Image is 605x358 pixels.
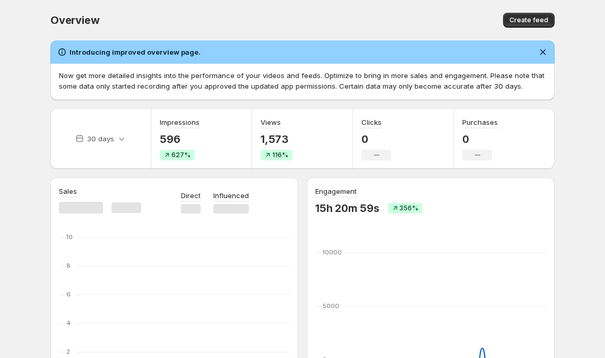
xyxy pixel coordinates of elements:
[66,262,71,269] text: 8
[87,133,114,144] p: 30 days
[171,151,191,159] span: 627%
[272,151,288,159] span: 116%
[315,186,357,197] h3: Engagement
[535,45,550,59] button: Dismiss notification
[66,348,70,355] text: 2
[59,70,546,91] p: Now get more detailed insights into the performance of your videos and feeds. Optimize to bring i...
[323,249,342,256] text: 10000
[361,133,391,146] p: 0
[66,291,71,298] text: 6
[59,186,77,197] h3: Sales
[462,117,498,127] h3: Purchases
[160,117,200,127] h3: Impressions
[261,133,292,146] p: 1,573
[261,117,281,127] h3: Views
[400,204,418,212] span: 356%
[70,47,201,57] h2: Introducing improved overview page.
[181,190,201,201] p: Direct
[160,133,200,146] p: 596
[462,133,498,146] p: 0
[503,13,555,28] button: Create feed
[66,319,71,327] text: 4
[315,202,379,215] p: 15h 20m 59s
[50,14,99,27] span: Overview
[213,190,249,201] p: Influenced
[323,302,339,310] text: 5000
[66,233,73,241] text: 10
[509,16,548,24] span: Create feed
[361,117,382,127] h3: Clicks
